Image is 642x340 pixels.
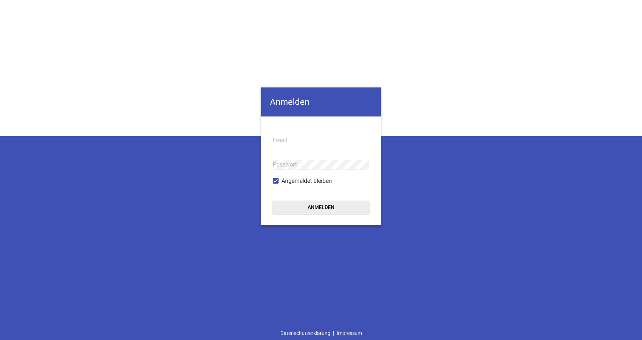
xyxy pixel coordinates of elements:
a: Impressum [334,326,365,340]
a: Datenschutzerklärung [278,326,333,340]
div: | [278,326,365,340]
span: Angemeldet bleiben [281,177,332,185]
h4: Anmelden [261,87,381,116]
button: Anmelden [273,201,369,214]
